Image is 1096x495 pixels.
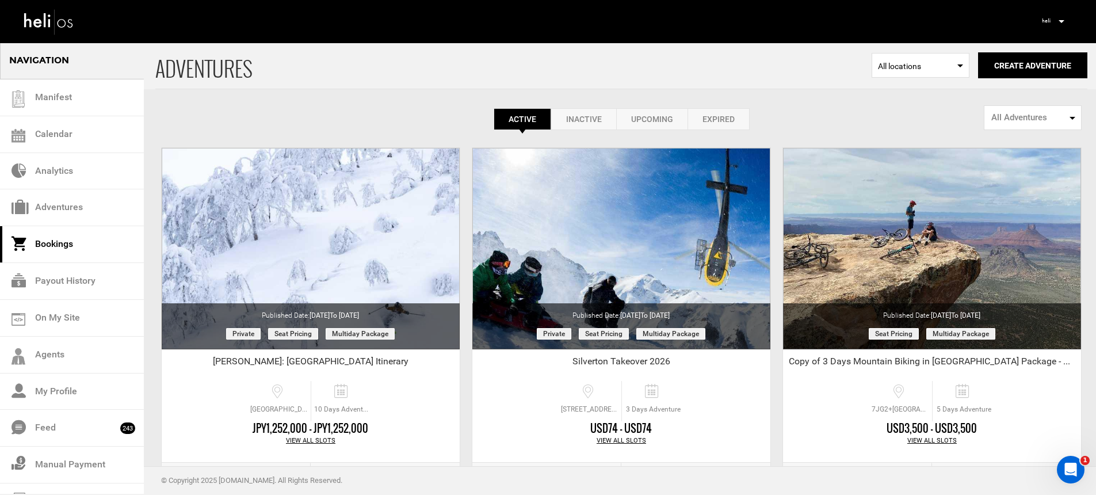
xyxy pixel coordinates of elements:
[162,421,460,436] div: JPY1,252,000 - JPY1,252,000
[951,311,980,319] span: to [DATE]
[783,463,932,491] a: Edit Adventure
[991,112,1067,124] span: All Adventures
[472,303,770,321] div: Published Date:
[494,108,551,130] a: Active
[558,405,621,414] span: [STREET_ADDRESS]
[311,405,374,414] span: 10 Days Adventure
[984,105,1082,130] button: All Adventures
[162,303,460,321] div: Published Date:
[247,405,311,414] span: [GEOGRAPHIC_DATA], ?044-0080 [GEOGRAPHIC_DATA], [GEOGRAPHIC_DATA], [GEOGRAPHIC_DATA], [GEOGRAPHIC...
[472,355,770,372] div: Silverton Takeover 2026
[783,303,1081,321] div: Published Date:
[12,348,25,365] img: agents-icon.svg
[10,90,27,108] img: guest-list.svg
[978,52,1087,78] button: Create Adventure
[869,405,932,414] span: 7JG2+[GEOGRAPHIC_DATA][PERSON_NAME], [GEOGRAPHIC_DATA], [GEOGRAPHIC_DATA]
[931,311,980,319] span: [DATE]
[23,6,75,37] img: heli-logo
[12,313,25,326] img: on_my_site.svg
[472,421,770,436] div: USD74 - USD74
[472,436,770,445] div: View All Slots
[1057,456,1084,483] iframe: Intercom live chat
[640,311,670,319] span: to [DATE]
[162,463,311,491] a: Edit Adventure
[268,328,318,340] span: Seat Pricing
[621,463,770,491] a: View Bookings
[636,328,705,340] span: Multiday package
[551,108,616,130] a: Inactive
[310,311,359,319] span: [DATE]
[783,355,1081,372] div: Copy of 3 Days Mountain Biking in [GEOGRAPHIC_DATA] Package - Ulum - [PERSON_NAME] Test
[311,463,460,491] a: View Bookings
[1037,12,1055,29] img: 7b8205e9328a03c7eaaacec4a25d2b25.jpeg
[620,311,670,319] span: [DATE]
[622,405,685,414] span: 3 Days Adventure
[932,463,1081,491] a: View Bookings
[330,311,359,319] span: to [DATE]
[783,436,1081,445] div: View All Slots
[537,328,571,340] span: Private
[155,42,872,89] span: ADVENTURES
[120,422,135,434] span: 243
[872,53,969,78] span: Select box activate
[688,108,750,130] a: Expired
[12,129,25,143] img: calendar.svg
[162,355,460,372] div: [PERSON_NAME]: [GEOGRAPHIC_DATA] Itinerary
[226,328,261,340] span: Private
[878,60,963,72] span: All locations
[472,463,621,491] a: Edit Adventure
[616,108,688,130] a: Upcoming
[326,328,395,340] span: Multiday package
[579,328,629,340] span: Seat Pricing
[1080,456,1090,465] span: 1
[783,421,1081,436] div: USD3,500 - USD3,500
[869,328,919,340] span: Seat Pricing
[926,328,995,340] span: Multiday package
[933,405,995,414] span: 5 Days Adventure
[162,436,460,445] div: View All Slots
